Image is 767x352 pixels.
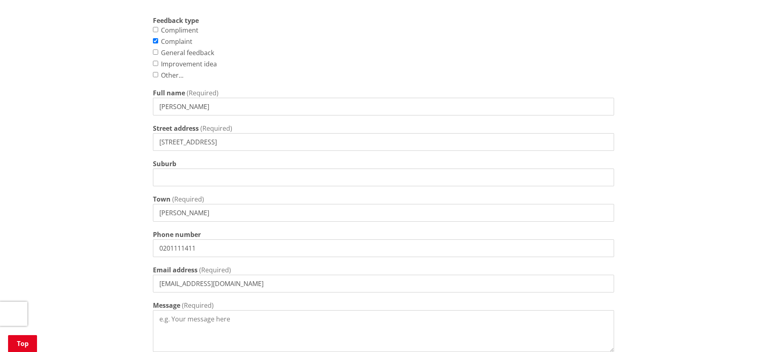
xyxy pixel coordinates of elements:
[161,37,192,46] label: Complaint
[153,301,180,310] label: Message
[161,70,184,80] label: Other...
[161,59,217,69] label: Improvement idea
[153,230,201,239] label: Phone number
[153,239,614,257] input: e.g. 0800 492 452
[187,89,219,97] span: (Required)
[161,48,214,58] label: General feedback
[182,301,214,310] span: (Required)
[153,88,185,98] label: Full name
[153,16,199,25] strong: Feedback type
[153,159,176,169] label: Suburb
[200,124,232,133] span: (Required)
[153,124,199,133] label: Street address
[153,275,614,292] input: e.g. info@waidc.govt.nz
[161,25,198,35] label: Compliment
[153,265,198,275] label: Email address
[8,335,37,352] a: Top
[172,195,204,204] span: (Required)
[153,194,171,204] label: Town
[153,98,614,115] input: e.g. John Smith
[199,266,231,274] span: (Required)
[730,318,759,347] iframe: Messenger Launcher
